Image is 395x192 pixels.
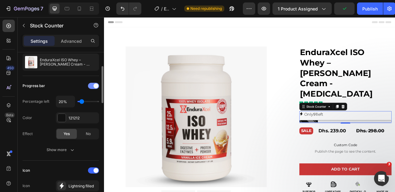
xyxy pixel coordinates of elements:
[248,167,366,174] span: Publish the page to see the content.
[248,140,266,149] button: SALE
[161,6,163,12] span: /
[272,140,318,149] div: Dhs. 239.00
[104,17,395,192] iframe: Design area
[69,115,98,121] div: 121212
[23,144,99,155] button: Show more
[23,168,30,173] div: Icon
[251,141,264,148] div: SALE
[387,162,392,167] span: 3
[6,66,15,70] div: 450
[2,2,46,15] button: 7
[23,183,30,189] div: Icon
[266,121,271,126] span: 91
[164,6,169,12] span: EnduraXcel ISO Whey– Glace Vanilla - [MEDICAL_DATA]
[278,6,318,12] span: 1 product assigned
[31,38,48,44] p: Settings
[256,111,284,116] div: Stock Counter
[272,2,332,15] button: 1 product assigned
[86,131,91,137] span: No
[320,140,366,149] div: Dhs. 298.00
[5,113,15,118] div: Beta
[116,2,141,15] div: Undo/Redo
[64,131,70,137] span: Yes
[255,119,279,128] p: Only left
[61,38,82,44] p: Advanced
[357,2,383,15] button: Publish
[69,183,98,189] div: Lightning filled
[30,22,82,29] p: Stock Counter
[40,5,43,12] p: 7
[23,115,32,121] div: Color
[190,6,222,11] span: Need republishing
[25,56,37,68] img: product feature img
[362,6,378,12] div: Publish
[56,96,75,107] input: Auto
[248,159,366,166] span: Custom Code
[23,99,49,104] div: Percentage left
[374,171,389,186] iframe: Intercom live chat
[47,147,75,153] div: Show more
[23,83,45,89] div: Progress bar
[23,131,33,137] div: Effect
[248,37,366,105] h1: EnduraXcel ISO Whey – [PERSON_NAME] Cream - [MEDICAL_DATA]
[40,58,97,66] p: EnduraXcel ISO Whey – [PERSON_NAME] Cream - [MEDICAL_DATA]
